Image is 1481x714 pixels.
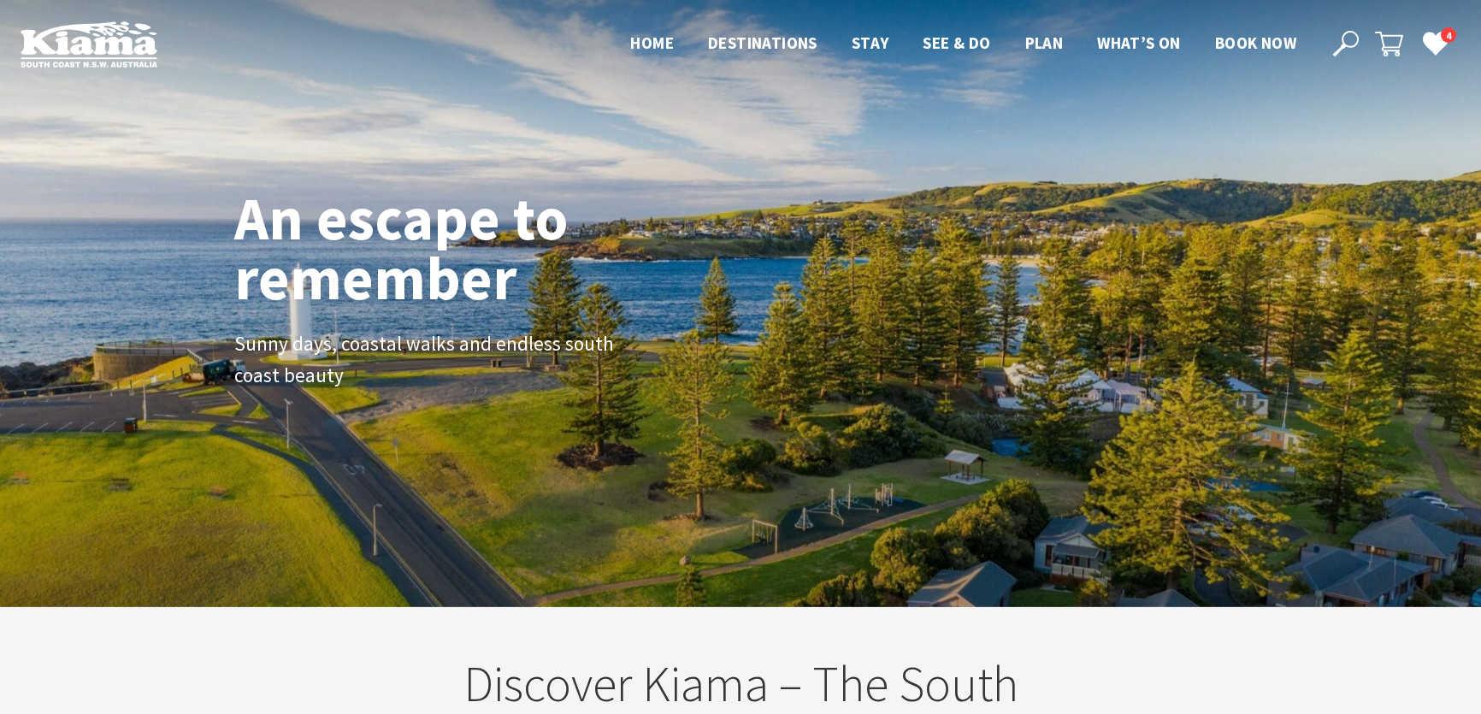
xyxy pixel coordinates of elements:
nav: Main Menu [613,30,1313,58]
span: 4 [1441,27,1456,44]
span: Destinations [708,32,817,53]
span: Home [630,32,674,53]
span: Book now [1215,32,1296,53]
p: Sunny days, coastal walks and endless south coast beauty [234,328,619,392]
a: 4 [1422,30,1448,56]
span: Plan [1025,32,1064,53]
h1: An escape to remember [234,188,705,308]
img: Kiama Logo [21,21,157,68]
span: Stay [852,32,889,53]
span: What’s On [1097,32,1181,53]
span: See & Do [923,32,990,53]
